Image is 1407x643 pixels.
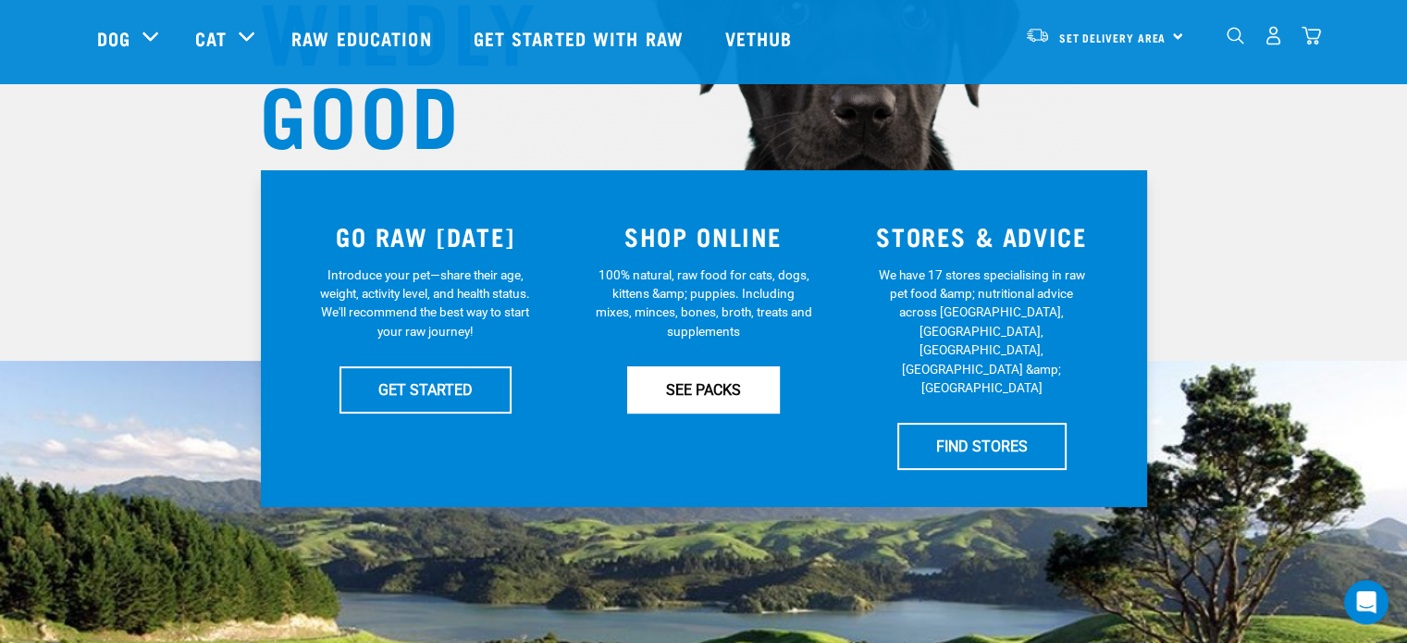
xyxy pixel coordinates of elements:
[273,1,454,75] a: Raw Education
[575,222,832,251] h3: SHOP ONLINE
[1059,34,1166,41] span: Set Delivery Area
[627,366,780,413] a: SEE PACKS
[1264,26,1283,45] img: user.png
[316,266,534,341] p: Introduce your pet—share their age, weight, activity level, and health status. We'll recommend th...
[854,222,1110,251] h3: STORES & ADVICE
[1302,26,1321,45] img: home-icon@2x.png
[1025,27,1050,43] img: van-moving.png
[97,24,130,52] a: Dog
[707,1,816,75] a: Vethub
[195,24,227,52] a: Cat
[873,266,1091,398] p: We have 17 stores specialising in raw pet food &amp; nutritional advice across [GEOGRAPHIC_DATA],...
[455,1,707,75] a: Get started with Raw
[339,366,512,413] a: GET STARTED
[298,222,554,251] h3: GO RAW [DATE]
[897,423,1067,469] a: FIND STORES
[595,266,812,341] p: 100% natural, raw food for cats, dogs, kittens &amp; puppies. Including mixes, minces, bones, bro...
[1227,27,1244,44] img: home-icon-1@2x.png
[1344,580,1388,624] div: Open Intercom Messenger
